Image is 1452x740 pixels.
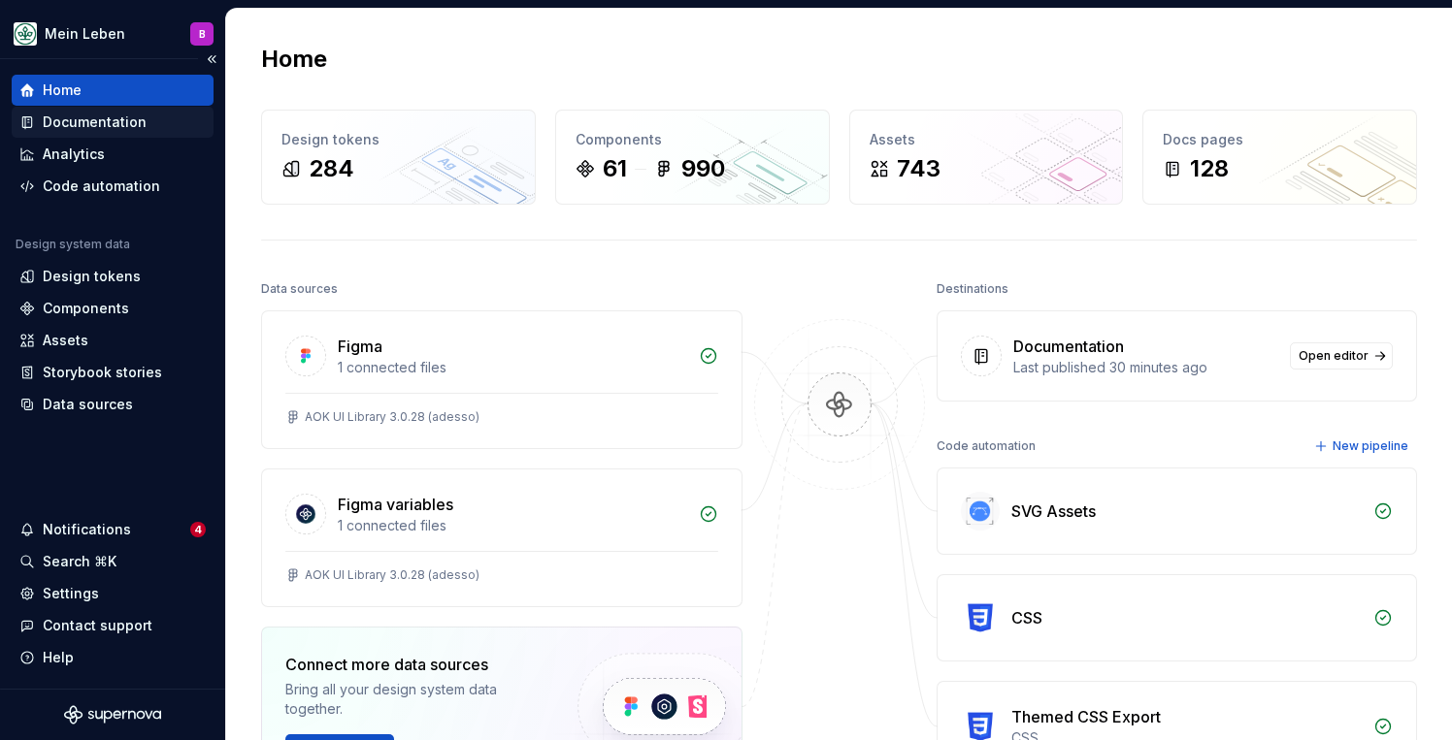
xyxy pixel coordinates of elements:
div: SVG Assets [1011,499,1096,523]
a: Components [12,293,214,324]
div: Settings [43,584,99,603]
a: Assets743 [849,110,1124,205]
div: Design tokens [43,267,141,286]
div: Notifications [43,520,131,539]
div: Documentation [43,113,147,132]
div: 1 connected files [338,516,687,535]
button: Search ⌘K [12,546,214,577]
span: 4 [190,522,206,537]
div: AOK UI Library 3.0.28 (adesso) [305,409,479,425]
button: Contact support [12,610,214,641]
a: Figma1 connected filesAOK UI Library 3.0.28 (adesso) [261,310,742,449]
div: Destinations [937,275,1008,303]
a: Home [12,75,214,106]
div: Design system data [16,237,130,252]
div: 128 [1190,153,1229,184]
button: New pipeline [1308,433,1417,460]
div: 284 [309,153,354,184]
div: Contact support [43,616,152,635]
div: 743 [897,153,940,184]
div: 990 [681,153,725,184]
div: Data sources [261,275,338,303]
a: Code automation [12,171,214,202]
div: B [199,26,206,42]
div: Storybook stories [43,363,162,382]
div: Themed CSS Export [1011,705,1161,728]
div: Home [43,80,82,100]
a: Settings [12,578,214,609]
div: Components [576,130,809,149]
div: Figma variables [338,493,453,516]
div: Documentation [1013,335,1124,358]
button: Help [12,642,214,673]
button: Notifications4 [12,514,214,545]
div: Assets [43,331,88,350]
div: Help [43,648,74,667]
span: Open editor [1299,348,1369,364]
button: Collapse sidebar [198,46,225,73]
div: Mein Leben [45,24,125,44]
a: Analytics [12,139,214,170]
a: Figma variables1 connected filesAOK UI Library 3.0.28 (adesso) [261,468,742,607]
a: Documentation [12,107,214,138]
div: Assets [870,130,1104,149]
div: 61 [603,153,627,184]
img: df5db9ef-aba0-4771-bf51-9763b7497661.png [14,22,37,46]
button: Mein LebenB [4,13,221,54]
div: Docs pages [1163,130,1397,149]
a: Design tokens [12,261,214,292]
a: Design tokens284 [261,110,536,205]
span: New pipeline [1333,438,1408,454]
div: Figma [338,335,382,358]
div: Design tokens [281,130,515,149]
a: Open editor [1290,342,1393,370]
a: Docs pages128 [1142,110,1417,205]
a: Data sources [12,389,214,420]
div: CSS [1011,606,1042,629]
div: Code automation [43,177,160,196]
a: Storybook stories [12,357,214,388]
div: Connect more data sources [285,653,544,676]
a: Components61990 [555,110,830,205]
a: Assets [12,325,214,356]
div: Components [43,299,129,318]
div: Data sources [43,395,133,414]
div: Code automation [937,433,1036,460]
div: 1 connected files [338,358,687,377]
div: Analytics [43,145,105,164]
svg: Supernova Logo [64,705,161,724]
div: AOK UI Library 3.0.28 (adesso) [305,567,479,583]
div: Bring all your design system data together. [285,680,544,719]
h2: Home [261,44,327,75]
div: Last published 30 minutes ago [1013,358,1279,377]
div: Search ⌘K [43,552,116,571]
